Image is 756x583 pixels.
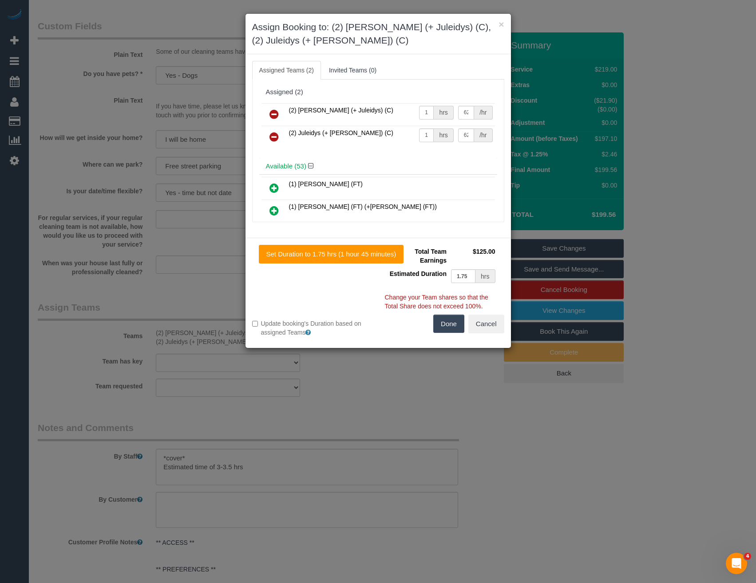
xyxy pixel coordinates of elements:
[322,61,384,80] a: Invited Teams (0)
[289,107,393,114] span: (2) [PERSON_NAME] (+ Juleidys) (C)
[259,245,404,264] button: Set Duration to 1.75 hrs (1 hour 45 minutes)
[474,128,492,142] div: /hr
[474,106,492,120] div: /hr
[449,245,498,267] td: $125.00
[252,319,372,337] label: Update booking's Duration based on assigned Teams
[289,203,437,210] span: (1) [PERSON_NAME] (FT) (+[PERSON_NAME] (FT))
[252,61,321,80] a: Assigned Teams (2)
[289,129,393,136] span: (2) Juleidys (+ [PERSON_NAME]) (C)
[385,245,449,267] td: Total Team Earnings
[744,553,751,560] span: 4
[266,88,491,96] div: Assigned (2)
[252,321,258,327] input: Update booking's Duration based on assigned Teams
[252,20,504,47] h3: Assign Booking to: (2) [PERSON_NAME] (+ Juleidys) (C), (2) Juleidys (+ [PERSON_NAME]) (C)
[475,269,495,283] div: hrs
[434,106,453,120] div: hrs
[390,270,447,277] span: Estimated Duration
[266,163,491,170] h4: Available (53)
[289,180,363,188] span: (1) [PERSON_NAME] (FT)
[499,20,504,29] button: ×
[433,315,464,333] button: Done
[726,553,747,574] iframe: Intercom live chat
[434,128,453,142] div: hrs
[468,315,504,333] button: Cancel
